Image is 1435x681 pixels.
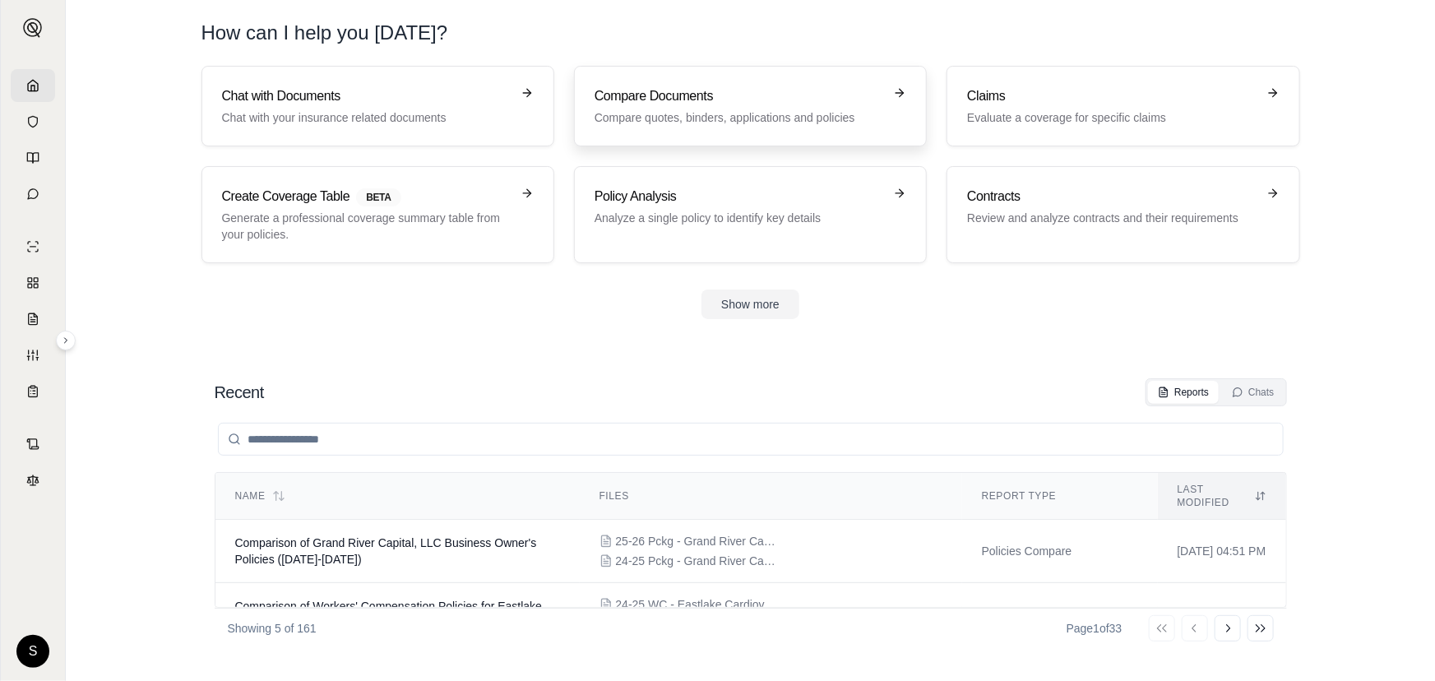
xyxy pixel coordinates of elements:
span: 24-25 WC - Eastlake Cardiovascular, P.C..pdf [616,596,780,613]
th: Files [580,473,962,520]
a: Chat with DocumentsChat with your insurance related documents [201,66,554,146]
td: Policies Compare [962,520,1158,583]
a: Claim Coverage [11,303,55,336]
td: [DATE] 04:20 PM [1158,583,1286,646]
p: Generate a professional coverage summary table from your policies. [222,210,511,243]
a: Documents Vault [11,105,55,138]
a: ContractsReview and analyze contracts and their requirements [947,166,1299,263]
td: [DATE] 04:51 PM [1158,520,1286,583]
a: Contract Analysis [11,428,55,461]
p: Review and analyze contracts and their requirements [967,210,1256,226]
a: Custom Report [11,339,55,372]
div: Reports [1158,386,1209,399]
a: Compare DocumentsCompare quotes, binders, applications and policies [574,66,927,146]
h3: Claims [967,86,1256,106]
button: Reports [1148,381,1219,404]
button: Expand sidebar [56,331,76,350]
a: Policy Comparisons [11,266,55,299]
td: Policies Compare [962,583,1158,646]
a: ClaimsEvaluate a coverage for specific claims [947,66,1299,146]
span: Comparison of Workers' Compensation Policies for Eastlake Cardiovascular P.C. (2024-2025 vs. 2025... [235,600,543,629]
a: Create Coverage TableBETAGenerate a professional coverage summary table from your policies. [201,166,554,263]
h3: Chat with Documents [222,86,511,106]
h3: Policy Analysis [595,187,883,206]
a: Single Policy [11,230,55,263]
button: Expand sidebar [16,12,49,44]
h3: Create Coverage Table [222,187,511,206]
span: 24-25 Pckg - Grand River Capital, LLC.pdf [616,553,780,569]
div: Name [235,489,560,503]
p: Chat with your insurance related documents [222,109,511,126]
div: S [16,635,49,668]
a: Coverage Table [11,375,55,408]
p: Compare quotes, binders, applications and policies [595,109,883,126]
img: Expand sidebar [23,18,43,38]
h2: Recent [215,381,264,404]
a: Home [11,69,55,102]
a: Policy AnalysisAnalyze a single policy to identify key details [574,166,927,263]
span: BETA [356,188,400,206]
a: Prompt Library [11,141,55,174]
div: Chats [1232,386,1274,399]
div: Page 1 of 33 [1067,620,1123,637]
p: Showing 5 of 161 [228,620,317,637]
p: Evaluate a coverage for specific claims [967,109,1256,126]
span: 25-26 Pckg - Grand River Capital, LLC.pdf [616,533,780,549]
a: Legal Search Engine [11,464,55,497]
button: Show more [701,290,799,319]
p: Analyze a single policy to identify key details [595,210,883,226]
button: Chats [1222,381,1284,404]
h3: Contracts [967,187,1256,206]
span: Comparison of Grand River Capital, LLC Business Owner's Policies (2024-2026) [235,536,537,566]
h3: Compare Documents [595,86,883,106]
a: Chat [11,178,55,211]
th: Report Type [962,473,1158,520]
div: Last modified [1178,483,1266,509]
h1: How can I help you [DATE]? [201,20,1300,46]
